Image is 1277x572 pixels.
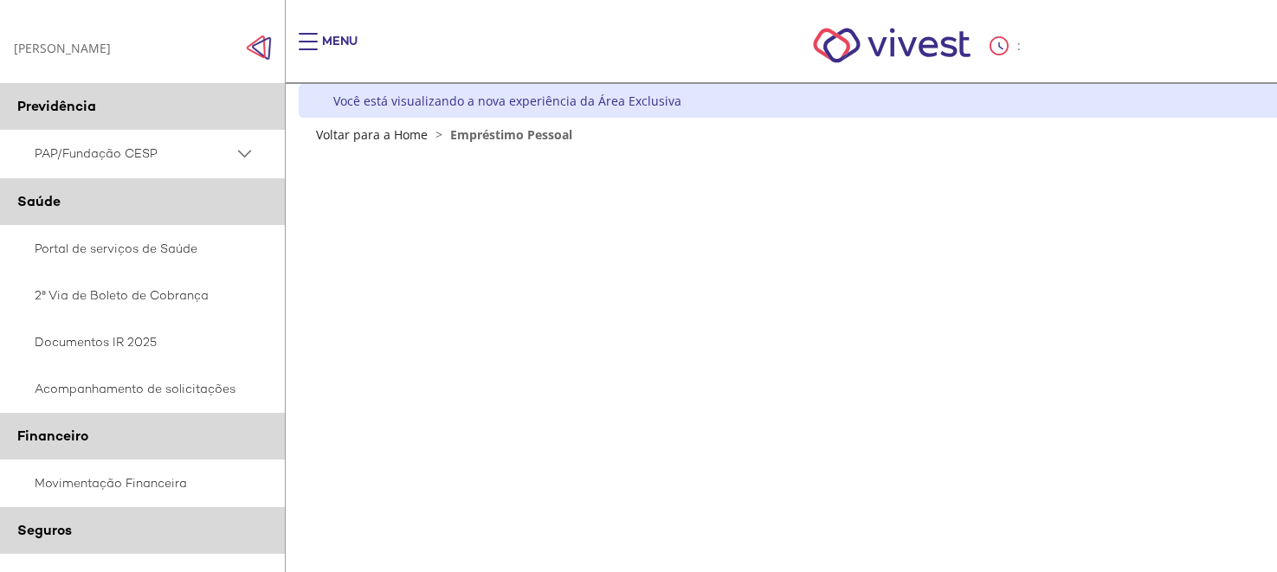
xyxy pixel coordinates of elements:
[17,192,61,210] span: Saúde
[333,93,681,109] div: Você está visualizando a nova experiência da Área Exclusiva
[794,9,990,82] img: Vivest
[17,521,72,539] span: Seguros
[246,35,272,61] span: Click to close side navigation.
[322,33,358,67] div: Menu
[316,126,428,143] a: Voltar para a Home
[450,126,572,143] span: Empréstimo Pessoal
[17,97,96,115] span: Previdência
[35,143,234,164] span: PAP/Fundação CESP
[431,126,447,143] span: >
[17,427,88,445] span: Financeiro
[246,35,272,61] img: Fechar menu
[14,40,111,56] div: [PERSON_NAME]
[990,36,1024,55] div: :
